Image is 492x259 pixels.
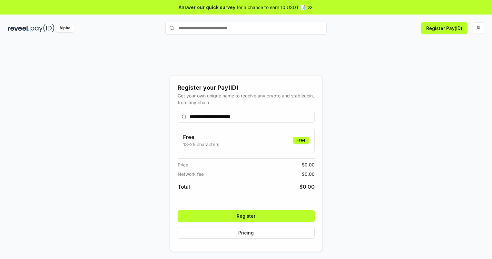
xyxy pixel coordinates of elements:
[237,4,306,11] span: for a chance to earn 10 USDT 📝
[8,24,29,32] img: reveel_dark
[178,83,315,92] div: Register your Pay(ID)
[56,24,74,32] div: Alpha
[178,183,190,191] span: Total
[178,227,315,239] button: Pricing
[183,141,219,148] p: 13-25 characters
[178,171,204,177] span: Network fee
[302,171,315,177] span: $ 0.00
[178,161,188,168] span: Price
[31,24,54,32] img: pay_id
[421,22,467,34] button: Register Pay(ID)
[300,183,315,191] span: $ 0.00
[293,137,309,144] div: Free
[178,92,315,106] div: Get your own unique name to receive any crypto and stablecoin, from any chain
[302,161,315,168] span: $ 0.00
[183,133,219,141] h3: Free
[178,210,315,222] button: Register
[179,4,235,11] span: Answer our quick survey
